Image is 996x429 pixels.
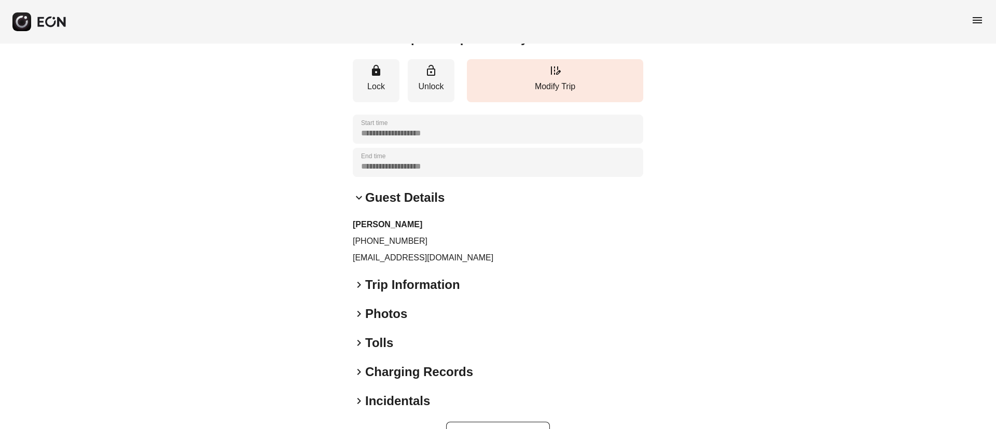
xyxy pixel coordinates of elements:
[353,366,365,378] span: keyboard_arrow_right
[413,80,449,93] p: Unlock
[365,189,445,206] h2: Guest Details
[353,218,643,231] h3: [PERSON_NAME]
[353,252,643,264] p: [EMAIL_ADDRESS][DOMAIN_NAME]
[408,59,454,102] button: Unlock
[353,191,365,204] span: keyboard_arrow_down
[365,306,407,322] h2: Photos
[971,14,984,26] span: menu
[370,64,382,77] span: lock
[365,335,393,351] h2: Tolls
[353,59,399,102] button: Lock
[353,308,365,320] span: keyboard_arrow_right
[425,64,437,77] span: lock_open
[358,80,394,93] p: Lock
[353,279,365,291] span: keyboard_arrow_right
[467,59,643,102] button: Modify Trip
[365,393,430,409] h2: Incidentals
[365,276,460,293] h2: Trip Information
[353,235,643,247] p: [PHONE_NUMBER]
[353,395,365,407] span: keyboard_arrow_right
[549,64,561,77] span: edit_road
[353,337,365,349] span: keyboard_arrow_right
[472,80,638,93] p: Modify Trip
[365,364,473,380] h2: Charging Records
